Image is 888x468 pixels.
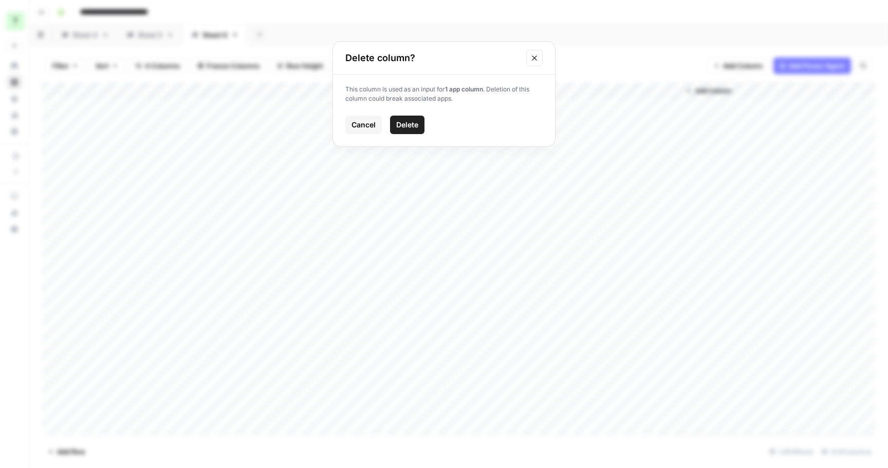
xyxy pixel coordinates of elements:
button: Delete [390,116,424,134]
h2: Delete column? [345,51,520,65]
span: Cancel [351,120,376,130]
span: 1 app column [445,85,483,93]
button: Close modal [526,50,543,66]
p: This column is used as an input for . Deletion of this column could break associated apps. [345,85,543,103]
button: Cancel [345,116,382,134]
span: Delete [396,120,418,130]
